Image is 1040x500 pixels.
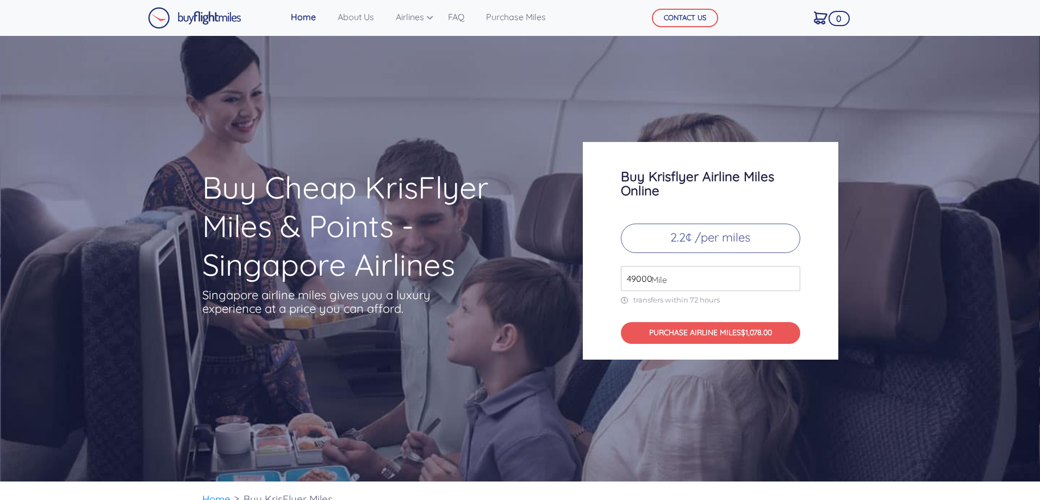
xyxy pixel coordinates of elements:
h3: Buy Krisflyer Airline Miles Online [621,169,800,197]
a: Home [287,6,320,28]
a: 0 [809,6,832,29]
p: Singapore airline miles gives you a luxury experience at a price you can afford. [202,288,447,316]
a: Buy Flight Miles Logo [148,4,241,32]
a: Purchase Miles [482,6,550,28]
p: 2.2¢ /per miles [621,224,800,253]
button: CONTACT US [652,9,718,27]
a: FAQ [444,6,469,28]
a: About Us [333,6,378,28]
p: transfers within 72 hours [621,295,800,305]
a: Airlines [391,6,431,28]
span: 0 [829,11,850,26]
img: Cart [814,11,827,24]
span: Mile [646,273,667,286]
img: Buy Flight Miles Logo [148,7,241,29]
span: $1,078.00 [741,328,772,337]
button: PURCHASE AIRLINE MILES$1,078.00 [621,322,800,344]
h1: Buy Cheap KrisFlyer Miles & Points - Singapore Airlines [202,168,540,284]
